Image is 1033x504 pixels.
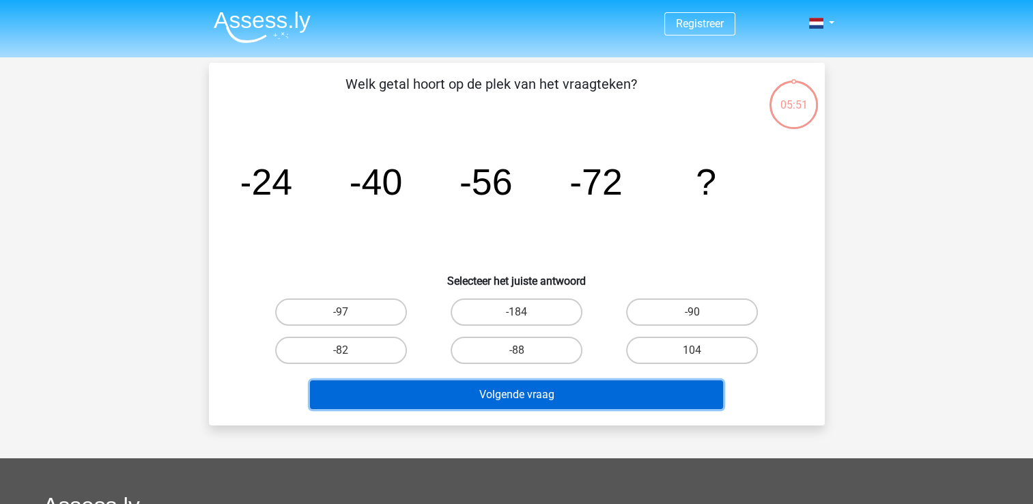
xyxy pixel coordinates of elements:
label: -90 [626,298,758,326]
tspan: -56 [459,161,512,202]
tspan: -24 [239,161,292,202]
p: Welk getal hoort op de plek van het vraagteken? [231,74,752,115]
label: -88 [451,337,582,364]
tspan: -40 [349,161,402,202]
a: Registreer [676,17,724,30]
img: Assessly [214,11,311,43]
label: -184 [451,298,582,326]
label: -97 [275,298,407,326]
tspan: ? [696,161,716,202]
button: Volgende vraag [310,380,723,409]
h6: Selecteer het juiste antwoord [231,264,803,288]
label: -82 [275,337,407,364]
div: 05:51 [768,79,819,113]
label: 104 [626,337,758,364]
tspan: -72 [569,161,623,202]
